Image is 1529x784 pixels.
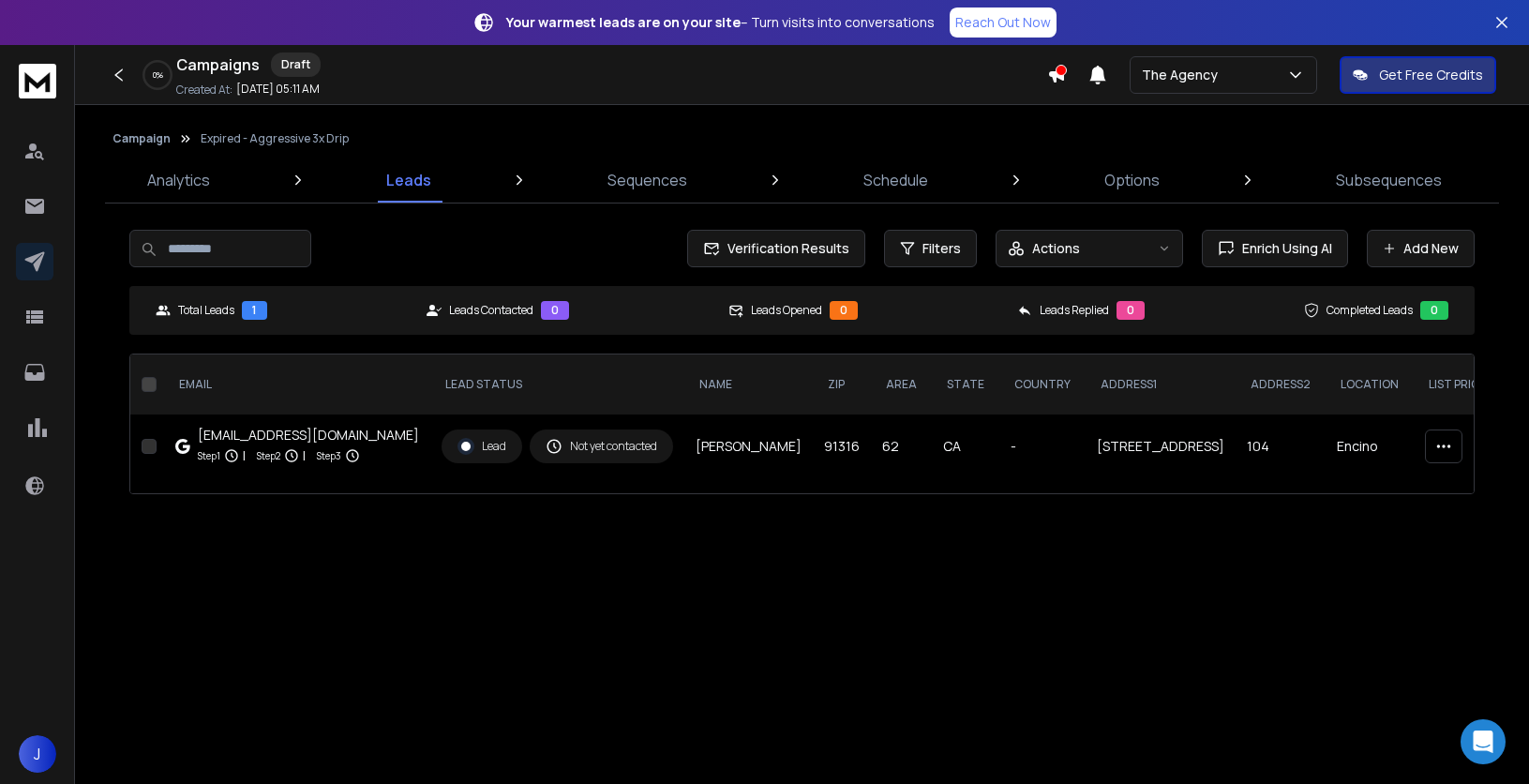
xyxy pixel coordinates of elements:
[1379,66,1483,84] p: Get Free Credits
[242,301,267,320] div: 1
[1093,158,1171,203] a: Options
[1086,415,1236,478] td: [STREET_ADDRESS]
[178,303,234,318] p: Total Leads
[720,239,849,258] span: Verification Results
[257,446,280,465] p: Step 2
[871,354,932,415] th: Area
[153,69,163,81] p: 0 %
[999,354,1086,415] th: Country
[243,446,246,465] p: |
[1326,415,1414,478] td: Encino
[1032,239,1080,258] p: Actions
[1367,230,1475,267] button: Add New
[201,131,349,146] p: Expired - Aggressive 3x Drip
[932,415,999,478] td: CA
[317,446,341,465] p: Step 3
[684,354,813,415] th: NAME
[457,438,506,455] div: Lead
[19,735,56,773] button: J
[303,446,306,465] p: |
[955,13,1051,32] p: Reach Out Now
[684,415,813,478] td: [PERSON_NAME]
[871,415,932,478] td: 62
[176,53,260,76] h1: Campaigns
[375,158,442,203] a: Leads
[950,8,1057,38] a: Reach Out Now
[932,354,999,415] th: State
[884,230,977,267] button: Filters
[164,354,430,415] th: EMAIL
[506,13,741,31] strong: Your warmest leads are on your site
[198,426,419,445] div: [EMAIL_ADDRESS][DOMAIN_NAME]
[1202,230,1348,267] button: Enrich Using AI
[1117,301,1145,320] div: 0
[1236,354,1326,415] th: Address2
[1420,301,1448,320] div: 0
[236,82,320,97] p: [DATE] 05:11 AM
[1236,415,1326,478] td: 104
[1325,158,1453,203] a: Subsequences
[1142,66,1225,84] p: The Agency
[136,158,221,203] a: Analytics
[112,131,171,146] button: Campaign
[1414,354,1501,415] th: List Price
[546,438,657,455] div: Not yet contacted
[1104,169,1160,191] p: Options
[687,230,865,267] button: Verification Results
[863,169,928,191] p: Schedule
[386,169,431,191] p: Leads
[271,53,321,77] div: Draft
[449,303,533,318] p: Leads Contacted
[751,303,822,318] p: Leads Opened
[506,13,935,32] p: – Turn visits into conversations
[147,169,210,191] p: Analytics
[999,415,1086,478] td: -
[596,158,698,203] a: Sequences
[813,415,871,478] td: 91316
[607,169,687,191] p: Sequences
[1336,169,1442,191] p: Subsequences
[1340,56,1496,94] button: Get Free Credits
[813,354,871,415] th: Zip
[922,239,961,258] span: Filters
[1326,354,1414,415] th: location
[541,301,569,320] div: 0
[430,354,684,415] th: LEAD STATUS
[176,83,232,98] p: Created At:
[830,301,858,320] div: 0
[852,158,939,203] a: Schedule
[1327,303,1413,318] p: Completed Leads
[1235,239,1332,258] span: Enrich Using AI
[19,64,56,98] img: logo
[198,446,220,465] p: Step 1
[1086,354,1236,415] th: Address1
[1040,303,1109,318] p: Leads Replied
[1461,719,1506,764] div: Open Intercom Messenger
